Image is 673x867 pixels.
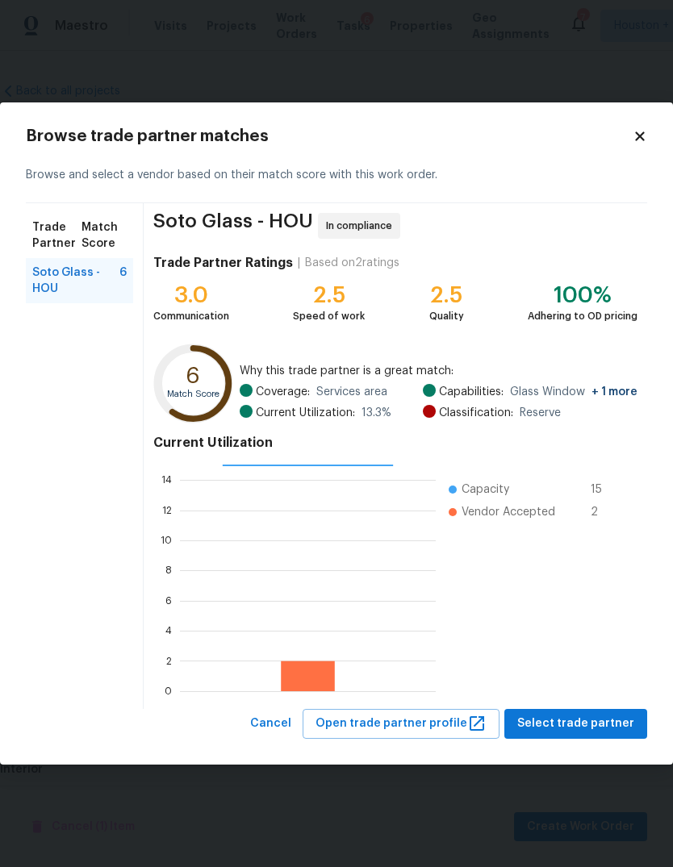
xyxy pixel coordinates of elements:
[429,308,464,324] div: Quality
[591,504,617,520] span: 2
[162,506,172,515] text: 12
[510,384,637,400] span: Glass Window
[439,405,513,421] span: Classification:
[293,255,305,271] div: |
[591,386,637,398] span: + 1 more
[26,128,633,144] h2: Browse trade partner matches
[326,218,399,234] span: In compliance
[293,308,365,324] div: Speed of work
[165,596,172,606] text: 6
[82,219,127,252] span: Match Score
[305,255,399,271] div: Based on 2 ratings
[153,213,313,239] span: Soto Glass - HOU
[429,287,464,303] div: 2.5
[462,504,555,520] span: Vendor Accepted
[256,405,355,421] span: Current Utilization:
[528,308,637,324] div: Adhering to OD pricing
[250,714,291,734] span: Cancel
[26,148,647,203] div: Browse and select a vendor based on their match score with this work order.
[462,481,509,498] span: Capacity
[504,709,647,739] button: Select trade partner
[167,390,219,398] text: Match Score
[165,686,172,696] text: 0
[240,363,637,379] span: Why this trade partner is a great match:
[316,714,487,734] span: Open trade partner profile
[153,255,293,271] h4: Trade Partner Ratings
[153,287,229,303] div: 3.0
[165,626,172,636] text: 4
[256,384,310,400] span: Coverage:
[186,366,200,388] text: 6
[153,308,229,324] div: Communication
[166,656,172,665] text: 2
[439,384,504,400] span: Capabilities:
[520,405,561,421] span: Reserve
[528,287,637,303] div: 100%
[32,265,119,297] span: Soto Glass - HOU
[165,565,172,575] text: 8
[591,481,617,498] span: 15
[293,287,365,303] div: 2.5
[362,405,391,421] span: 13.3 %
[161,475,172,485] text: 14
[161,536,172,545] text: 10
[316,384,387,400] span: Services area
[119,265,127,297] span: 6
[244,709,298,739] button: Cancel
[32,219,82,252] span: Trade Partner
[153,435,637,451] h4: Current Utilization
[517,714,634,734] span: Select trade partner
[303,709,500,739] button: Open trade partner profile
